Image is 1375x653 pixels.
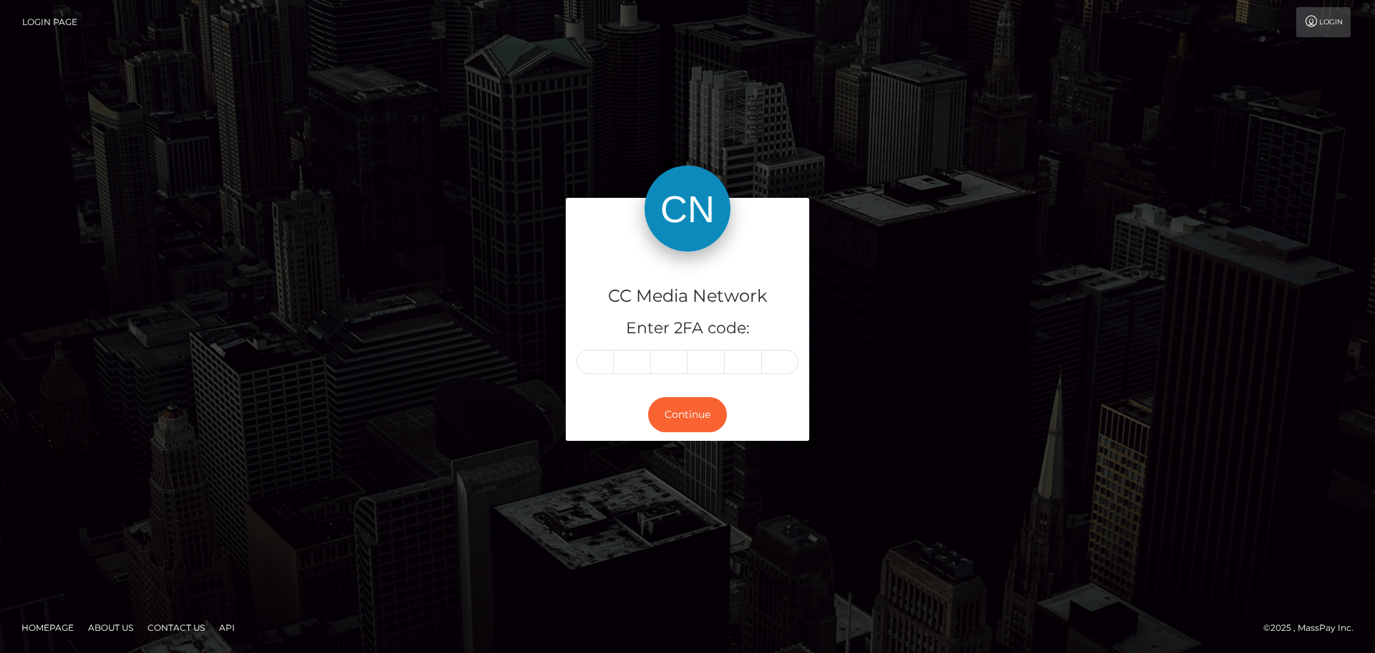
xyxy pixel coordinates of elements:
[16,616,79,639] a: Homepage
[142,616,211,639] a: Contact Us
[576,318,799,340] h5: Enter 2FA code:
[22,7,77,37] a: Login Page
[645,166,730,252] img: CC Media Network
[213,616,241,639] a: API
[1263,620,1364,636] div: © 2025 , MassPay Inc.
[648,397,727,432] button: Continue
[1296,7,1351,37] a: Login
[82,616,139,639] a: About Us
[576,284,799,309] h4: CC Media Network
